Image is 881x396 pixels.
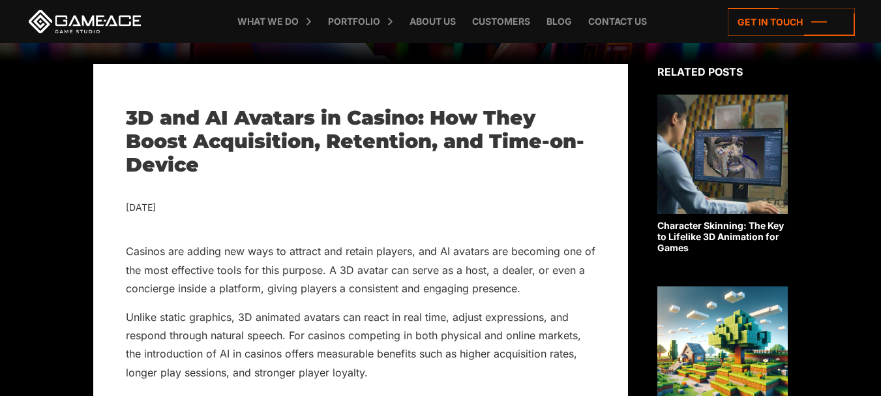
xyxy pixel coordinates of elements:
[126,200,595,216] div: [DATE]
[657,95,788,253] a: Character Skinning: The Key to Lifelike 3D Animation for Games
[657,95,788,214] img: Related
[126,308,595,382] p: Unlike static graphics, 3D animated avatars can react in real time, adjust expressions, and respo...
[126,242,595,297] p: Casinos are adding new ways to attract and retain players, and AI avatars are becoming one of the...
[657,64,788,80] div: Related posts
[126,106,595,177] h1: 3D and AI Avatars in Casino: How They Boost Acquisition, Retention, and Time-on-Device
[728,8,855,36] a: Get in touch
